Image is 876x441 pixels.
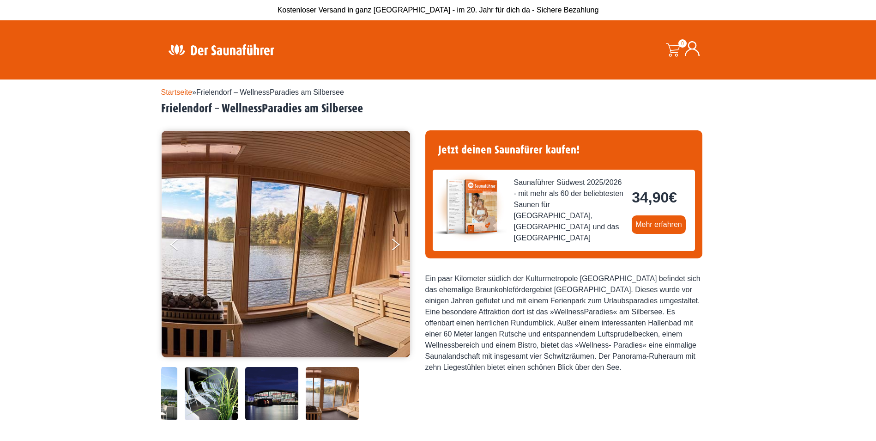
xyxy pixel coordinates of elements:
span: € [669,189,677,206]
a: Mehr erfahren [632,215,686,234]
span: 0 [678,39,687,48]
span: Saunaführer Südwest 2025/2026 - mit mehr als 60 der beliebtesten Saunen für [GEOGRAPHIC_DATA], [G... [514,177,625,244]
h2: Frielendorf – WellnessParadies am Silbersee [161,102,715,116]
button: Previous [170,235,193,258]
h4: Jetzt deinen Saunafürer kaufen! [433,138,695,162]
button: Next [390,235,413,258]
span: » [161,88,344,96]
div: Ein paar Kilometer südlich der Kulturmetropole [GEOGRAPHIC_DATA] befindet sich das ehemalige Brau... [425,273,702,373]
span: Kostenloser Versand in ganz [GEOGRAPHIC_DATA] - im 20. Jahr für dich da - Sichere Bezahlung [278,6,599,14]
a: Startseite [161,88,193,96]
img: der-saunafuehrer-2025-suedwest.jpg [433,170,507,244]
bdi: 34,90 [632,189,677,206]
span: Frielendorf – WellnessParadies am Silbersee [196,88,344,96]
